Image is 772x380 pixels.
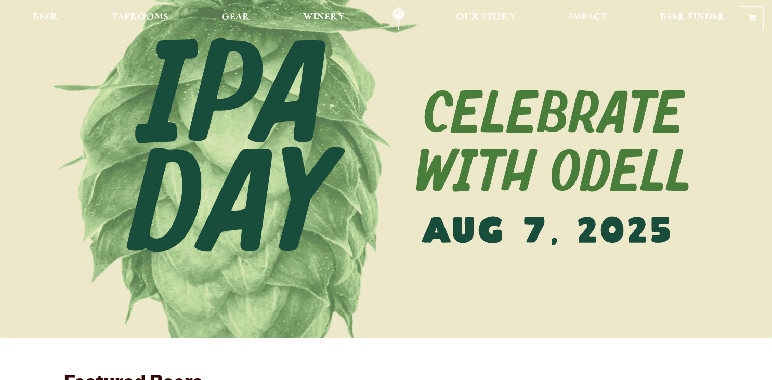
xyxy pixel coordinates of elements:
span: Beer [33,13,58,21]
span: Our Story [456,13,516,21]
a: Gear [215,7,257,30]
a: Impact [562,7,614,30]
span: Winery [303,13,345,21]
a: Odell Home [379,7,418,30]
span: Beer Finder [660,13,726,21]
a: Winery [296,7,351,30]
span: Impact [569,13,607,21]
a: Taprooms [104,7,175,30]
a: Our Story [449,7,522,30]
span: Taprooms [111,13,168,21]
a: Beer Finder [653,7,732,30]
a: Beer [26,7,65,30]
span: Gear [221,13,250,21]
